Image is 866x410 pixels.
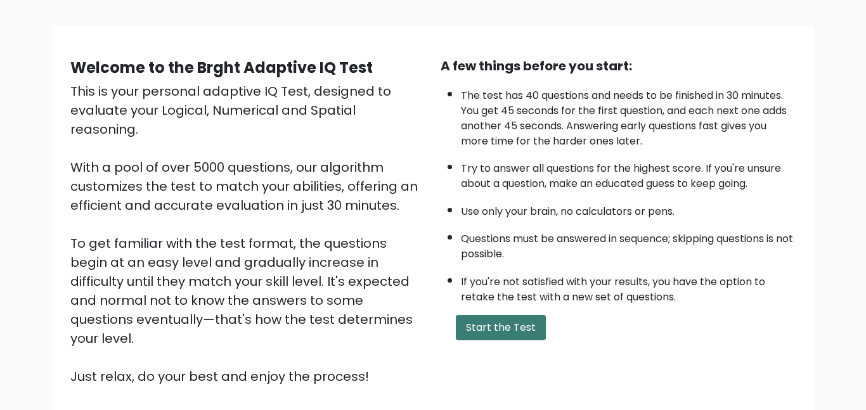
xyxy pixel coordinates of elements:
div: This is your personal adaptive IQ Test, designed to evaluate your Logical, Numerical and Spatial ... [70,82,425,386]
li: The test has 40 questions and needs to be finished in 30 minutes. You get 45 seconds for the firs... [461,82,796,149]
li: Try to answer all questions for the highest score. If you're unsure about a question, make an edu... [461,155,796,191]
button: Start the Test [456,315,546,340]
li: If you're not satisfied with your results, you have the option to retake the test with a new set ... [461,268,796,305]
div: A few things before you start: [441,56,796,75]
b: Welcome to the Brght Adaptive IQ Test [70,57,373,78]
li: Use only your brain, no calculators or pens. [461,198,796,219]
li: Questions must be answered in sequence; skipping questions is not possible. [461,225,796,262]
